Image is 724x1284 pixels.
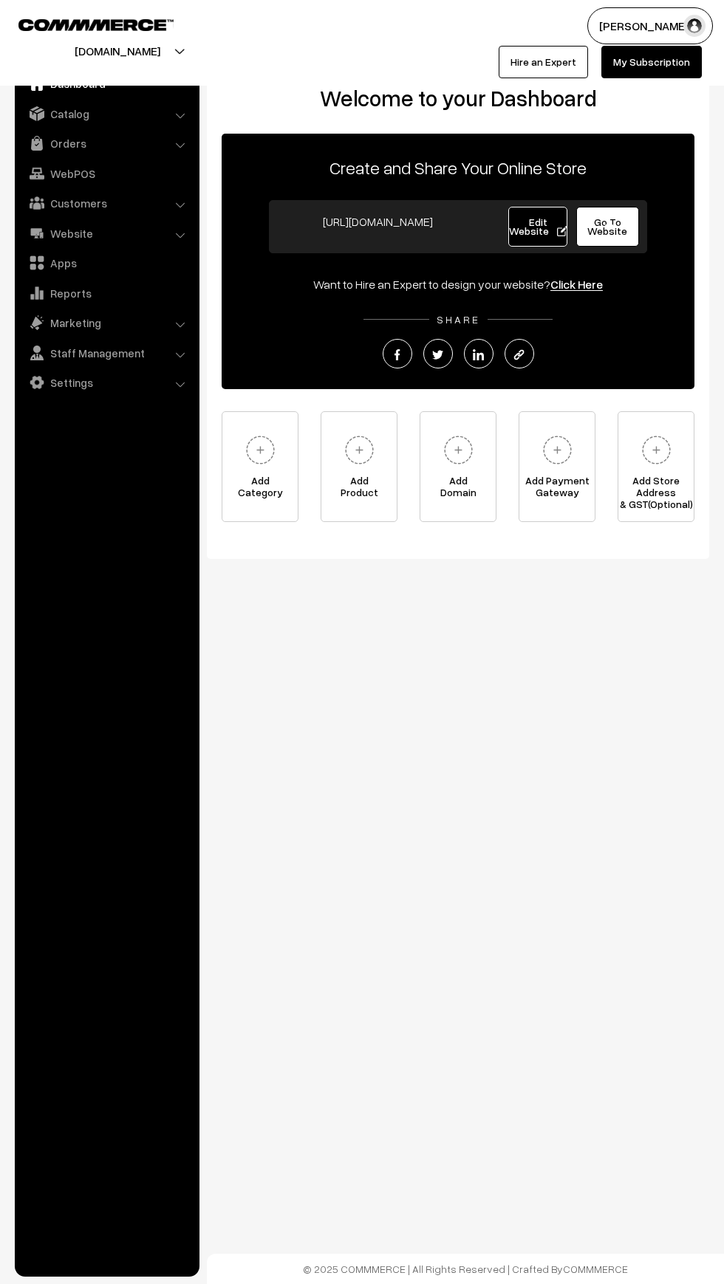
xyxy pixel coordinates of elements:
a: AddProduct [321,411,397,522]
a: Hire an Expert [499,46,588,78]
button: [PERSON_NAME]… [587,7,713,44]
footer: © 2025 COMMMERCE | All Rights Reserved | Crafted By [207,1254,724,1284]
span: Add Category [222,475,298,504]
img: COMMMERCE [18,19,174,30]
a: Website [18,220,194,247]
a: Go To Website [576,207,639,247]
div: Want to Hire an Expert to design your website? [222,275,694,293]
span: Go To Website [587,216,627,237]
a: Add PaymentGateway [519,411,595,522]
a: Edit Website [508,207,567,247]
img: user [683,15,706,37]
a: My Subscription [601,46,702,78]
span: Add Payment Gateway [519,475,595,504]
span: Add Domain [420,475,496,504]
a: Settings [18,369,194,396]
a: COMMMERCE [563,1263,628,1275]
a: AddDomain [420,411,496,522]
a: COMMMERCE [18,15,148,32]
a: Apps [18,250,194,276]
span: SHARE [429,313,488,326]
a: Orders [18,130,194,157]
h2: Welcome to your Dashboard [222,85,694,111]
a: Customers [18,190,194,216]
img: plus.svg [240,430,281,470]
a: Reports [18,280,194,306]
a: Staff Management [18,340,194,366]
a: WebPOS [18,160,194,187]
button: [DOMAIN_NAME] [23,32,212,69]
img: plus.svg [339,430,380,470]
a: Catalog [18,100,194,127]
span: Add Store Address & GST(Optional) [618,475,694,504]
a: AddCategory [222,411,298,522]
img: plus.svg [636,430,677,470]
span: Add Product [321,475,397,504]
img: plus.svg [438,430,479,470]
p: Create and Share Your Online Store [222,154,694,181]
a: Add Store Address& GST(Optional) [618,411,694,522]
span: Edit Website [509,216,567,237]
img: plus.svg [537,430,578,470]
a: Click Here [550,277,603,292]
a: Marketing [18,309,194,336]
